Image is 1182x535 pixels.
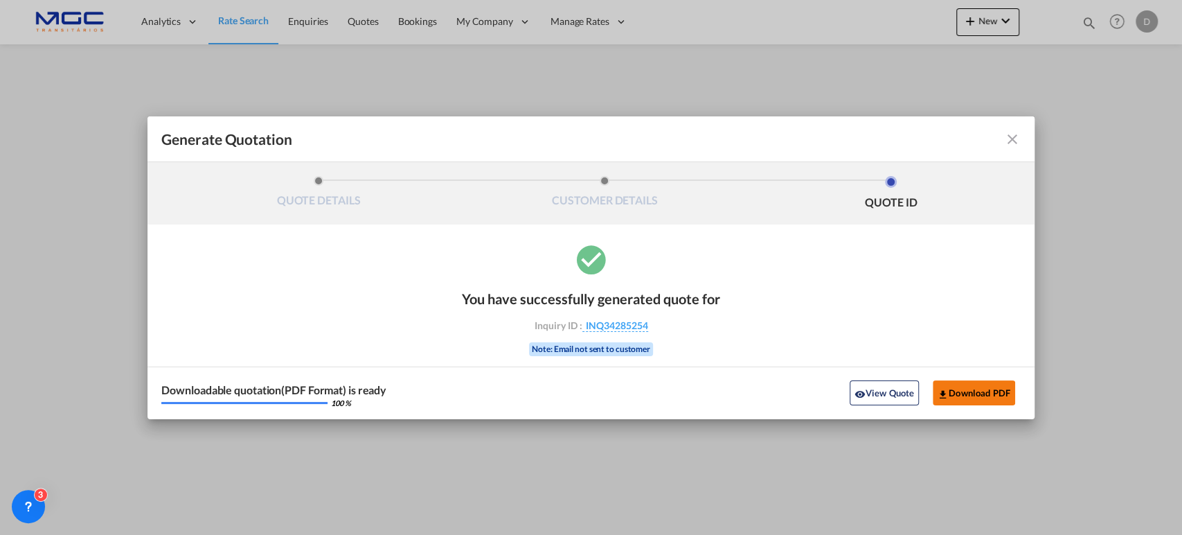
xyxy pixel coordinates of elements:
[331,399,351,407] div: 100 %
[933,380,1015,405] button: Download PDF
[147,116,1034,419] md-dialog: Generate QuotationQUOTE ...
[850,380,919,405] button: icon-eyeView Quote
[938,389,949,400] md-icon: icon-download
[748,176,1034,213] li: QUOTE ID
[582,319,648,332] span: INQ34285254
[161,130,292,148] span: Generate Quotation
[511,319,672,332] div: Inquiry ID :
[462,290,720,307] div: You have successfully generated quote for
[175,176,461,213] li: QUOTE DETAILS
[854,389,866,400] md-icon: icon-eye
[529,342,653,356] div: Note: Email not sent to customer
[462,176,748,213] li: CUSTOMER DETAILS
[161,385,386,396] div: Downloadable quotation(PDF Format) is ready
[1004,131,1021,148] md-icon: icon-close fg-AAA8AD cursor m-0
[574,242,609,277] md-icon: icon-checkbox-marked-circle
